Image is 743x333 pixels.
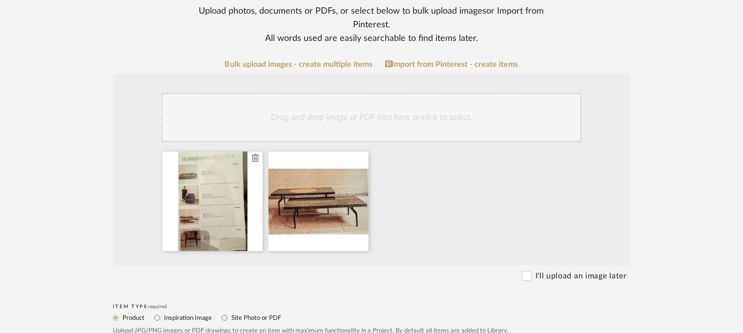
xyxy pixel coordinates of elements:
[536,270,627,282] label: I'll upload an image later
[148,304,167,309] span: required
[181,4,562,45] div: Upload photos, documents or PDFs, or select below to bulk upload images or Import from Pinterest ...
[113,304,630,310] div: Item Type
[230,313,281,323] label: Site Photo or PDF
[163,313,212,323] label: Inspiration Image
[385,60,518,69] a: Import from Pinterest - create items
[113,312,630,324] mat-radio-group: Select item type
[225,60,373,69] a: Bulk upload images - create multiple items
[122,313,144,323] label: Product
